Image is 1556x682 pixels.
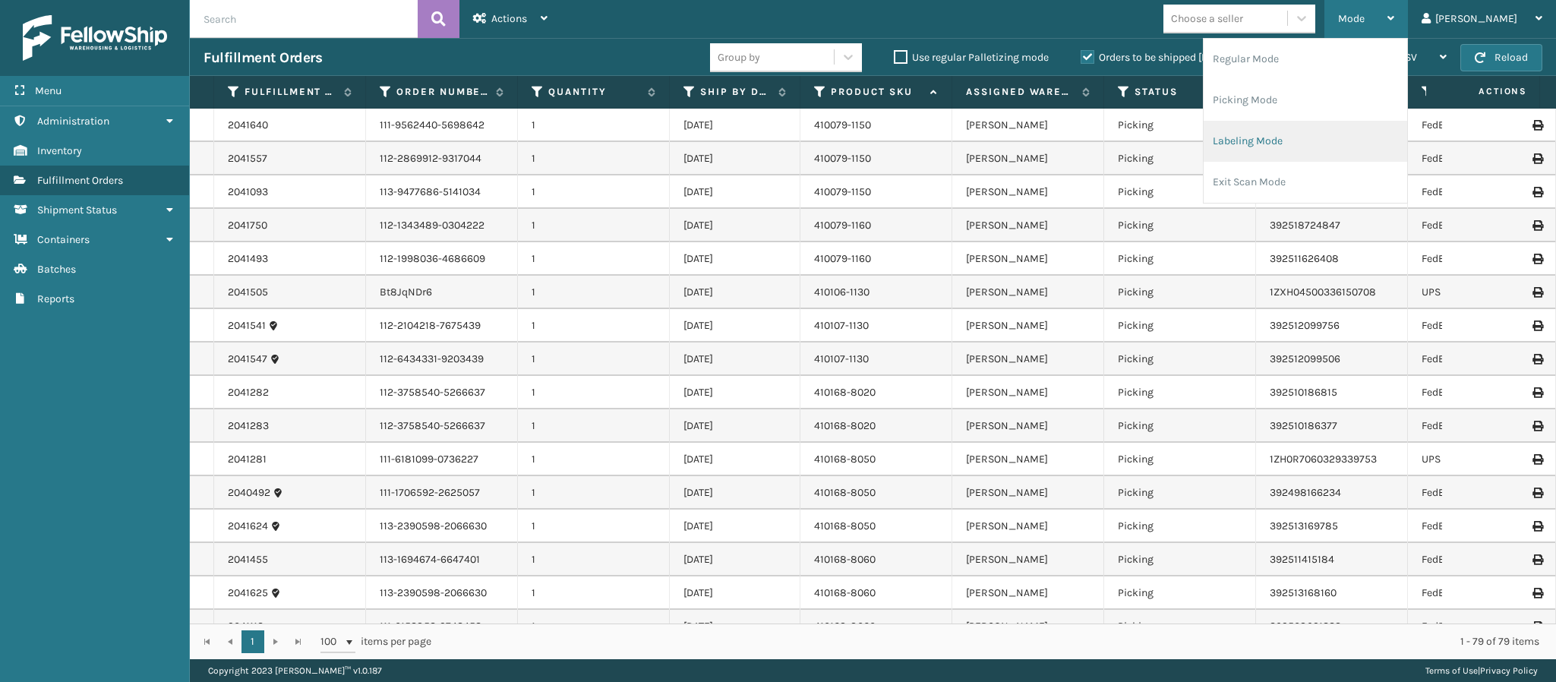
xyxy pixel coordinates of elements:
i: Print Label [1532,554,1542,565]
td: Picking [1104,276,1256,309]
td: Picking [1104,409,1256,443]
td: [DATE] [670,543,800,576]
td: 112-3758540-5266637 [366,409,518,443]
td: [PERSON_NAME] [952,175,1104,209]
td: [DATE] [670,510,800,543]
td: 1 [518,276,670,309]
a: 410168-8050 [814,486,876,499]
a: 2041455 [228,552,268,567]
td: 113-1694674-6647401 [366,543,518,576]
td: 112-6434331-9203439 [366,343,518,376]
a: 410168-8050 [814,453,876,466]
a: 2041113 [228,619,264,634]
img: logo [23,15,167,61]
li: Picking Mode [1204,80,1407,121]
span: Batches [37,263,76,276]
i: Print Label [1532,187,1542,197]
td: [PERSON_NAME] [952,343,1104,376]
span: Fulfillment Orders [37,174,123,187]
i: Print Label [1532,287,1542,298]
a: 2041547 [228,352,267,367]
i: Print Label [1532,421,1542,431]
td: 1 [518,409,670,443]
td: 1 [518,376,670,409]
span: Administration [37,115,109,128]
td: Picking [1104,142,1256,175]
td: [PERSON_NAME] [952,610,1104,643]
a: 392513169785 [1270,519,1338,532]
a: 410168-8060 [814,553,876,566]
label: Use regular Palletizing mode [894,51,1049,64]
a: 392508921338 [1270,620,1342,633]
td: [DATE] [670,476,800,510]
td: [DATE] [670,409,800,443]
h3: Fulfillment Orders [204,49,322,67]
td: 113-2390598-2066630 [366,576,518,610]
a: 392513168160 [1270,586,1337,599]
span: Reports [37,292,74,305]
a: 392518724847 [1270,219,1340,232]
td: 113-9477686-5141034 [366,175,518,209]
a: 392511415184 [1270,553,1334,566]
td: [DATE] [670,142,800,175]
td: 1 [518,343,670,376]
td: 111-9562440-5698642 [366,109,518,142]
i: Print Label [1532,153,1542,164]
li: Exit Scan Mode [1204,162,1407,203]
a: 2041640 [228,118,268,133]
td: Picking [1104,476,1256,510]
td: Picking [1104,309,1256,343]
td: [DATE] [670,443,800,476]
td: 1 [518,109,670,142]
li: Labeling Mode [1204,121,1407,162]
a: 2041750 [228,218,267,233]
td: 1 [518,242,670,276]
span: Shipment Status [37,204,117,216]
a: Terms of Use [1425,665,1478,676]
i: Print Label [1532,320,1542,331]
a: 410079-1150 [814,185,871,198]
td: 112-1343489-0304222 [366,209,518,242]
td: 1 [518,510,670,543]
td: [PERSON_NAME] [952,242,1104,276]
a: Privacy Policy [1480,665,1538,676]
a: 410168-8060 [814,620,876,633]
td: Picking [1104,175,1256,209]
a: 2041557 [228,151,267,166]
a: 2041624 [228,519,268,534]
span: items per page [320,630,431,653]
td: [PERSON_NAME] [952,510,1104,543]
td: Picking [1104,576,1256,610]
td: Picking [1104,543,1256,576]
i: Print Label [1532,254,1542,264]
td: 1 [518,142,670,175]
td: Picking [1104,376,1256,409]
span: Actions [491,12,527,25]
td: [DATE] [670,242,800,276]
td: 1 [518,443,670,476]
td: [PERSON_NAME] [952,443,1104,476]
td: [PERSON_NAME] [952,276,1104,309]
td: [PERSON_NAME] [952,576,1104,610]
td: Picking [1104,610,1256,643]
a: 410168-8060 [814,586,876,599]
a: 1ZH0R7060329339753 [1270,453,1377,466]
a: 2041493 [228,251,268,267]
td: [DATE] [670,610,800,643]
a: 392498166234 [1270,486,1341,499]
span: Actions [1431,79,1536,104]
td: [PERSON_NAME] [952,409,1104,443]
a: 410168-8050 [814,519,876,532]
a: 410079-1150 [814,152,871,165]
td: Bt8JqNDr6 [366,276,518,309]
td: Picking [1104,242,1256,276]
td: 112-1998036-4686609 [366,242,518,276]
span: 100 [320,634,343,649]
i: Print Label [1532,454,1542,465]
td: [PERSON_NAME] [952,543,1104,576]
a: 392512099756 [1270,319,1340,332]
td: [DATE] [670,109,800,142]
span: Menu [35,84,62,97]
a: 410079-1160 [814,252,871,265]
td: 113-2390598-2066630 [366,510,518,543]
